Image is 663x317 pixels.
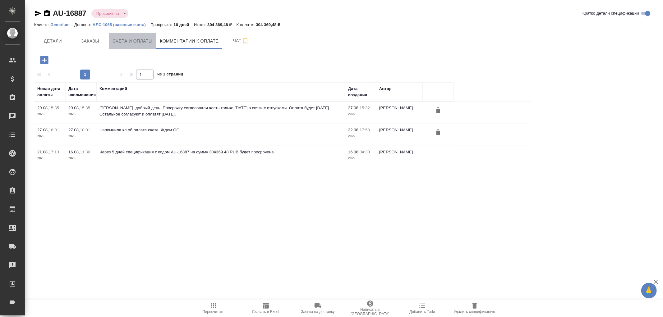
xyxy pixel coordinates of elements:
p: 29.08, [68,106,80,110]
p: К оплате: [237,22,256,27]
div: Новая дата оплаты [37,86,62,98]
p: Напомнила кл об оплате счета. Ждем ОС [99,127,342,133]
p: 22.08, [348,128,360,132]
td: [PERSON_NAME] [376,124,423,146]
p: 18:01 [80,128,90,132]
span: Детали [38,37,68,45]
span: Счета и оплаты [113,37,153,45]
p: 2025 [68,111,93,117]
div: Дата напоминания [68,86,96,98]
p: 27.08, [68,128,80,132]
p: 10 дней [173,22,194,27]
p: 16.08, [348,150,360,154]
button: Скопировать ссылку для ЯМессенджера [34,10,42,17]
p: 29.08, [37,106,49,110]
button: Удалить [433,127,444,138]
button: Добавить комментарий [36,54,53,66]
p: 04:30 [360,150,370,154]
p: 2025 [348,155,373,161]
p: Через 5 дней спецификация с кодом AU-16887 на сумму 304369.48 RUB будет просрочена [99,149,342,155]
p: Договор: [74,22,93,27]
td: [PERSON_NAME] [376,146,423,168]
p: 2025 [37,111,62,117]
p: 2025 [37,155,62,161]
div: Просрочена [91,9,128,18]
p: 2025 [348,133,373,139]
span: Чат [226,37,256,45]
p: 15:35 [49,106,59,110]
p: 16.08, [68,150,80,154]
span: Заказы [75,37,105,45]
p: 304 369,48 ₽ [207,22,236,27]
p: 304 369,48 ₽ [256,22,285,27]
div: Комментарий [99,86,127,92]
a: AU-16887 [53,9,86,17]
p: 2025 [68,133,93,139]
td: [PERSON_NAME] [376,102,423,124]
svg: Подписаться [242,37,249,45]
p: 21.08, [37,150,49,154]
button: Скопировать ссылку [43,10,51,17]
button: Удалить [433,105,444,116]
p: 15:32 [360,106,370,110]
p: 27.08, [348,106,360,110]
p: 27.08, [37,128,49,132]
p: 11:30 [80,150,90,154]
p: 17:58 [360,128,370,132]
p: 2025 [37,133,62,139]
button: 🙏 [641,283,657,298]
p: 2025 [348,111,373,117]
span: Кратко детали спецификации [582,10,639,16]
p: [PERSON_NAME], добрый день. Просрочку согласовали часть только [DATE] в связи с отпусками. Оплата... [99,105,342,117]
p: 17:13 [49,150,59,154]
a: Generium [50,22,74,27]
p: 2025 [68,155,93,161]
p: Итого: [194,22,207,27]
p: 18:01 [49,128,59,132]
button: Просрочена [94,11,121,16]
p: 15:35 [80,106,90,110]
span: 🙏 [644,284,654,297]
a: АЛС-1065 (разовые счета) [93,22,150,27]
p: Клиент: [34,22,50,27]
div: Дата создания [348,86,373,98]
p: Просрочка: [150,22,173,27]
span: из 1 страниц [157,70,183,79]
span: Комментарии к оплате [160,37,219,45]
div: Автор [379,86,392,92]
